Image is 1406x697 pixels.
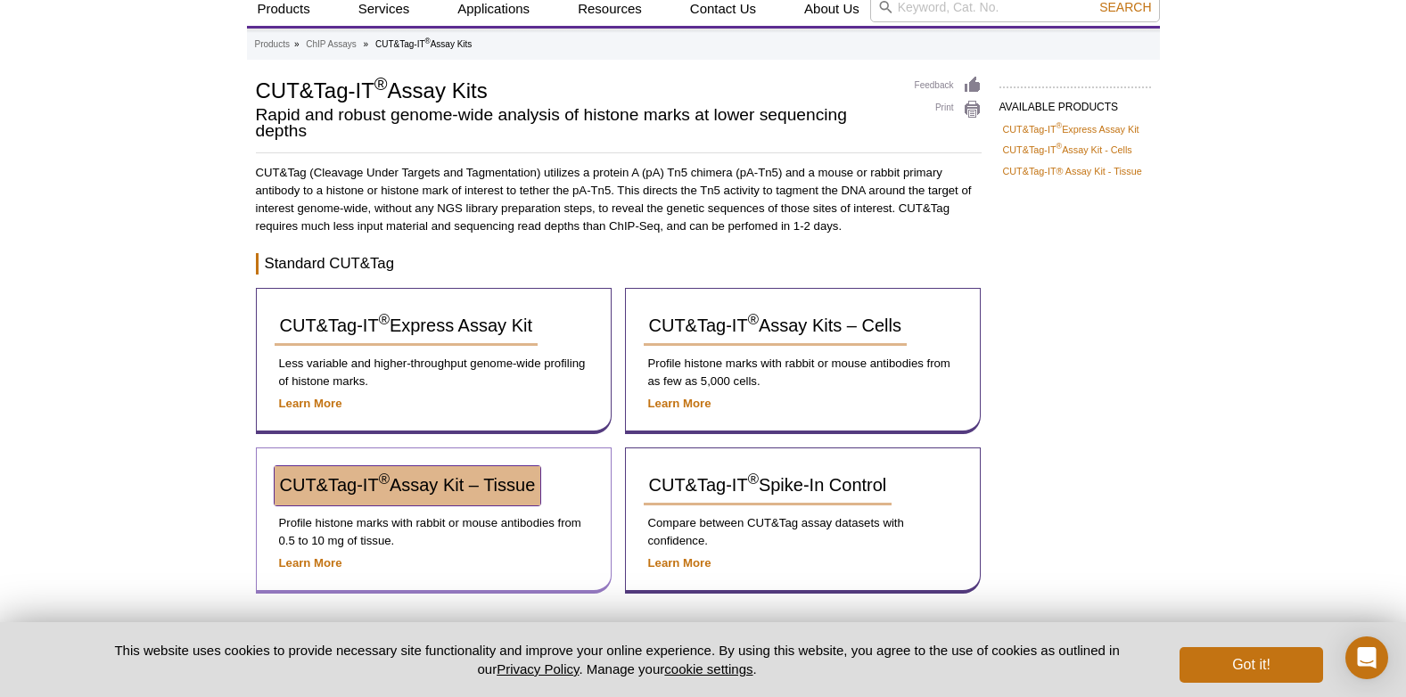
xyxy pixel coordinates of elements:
a: Feedback [915,76,982,95]
a: CUT&Tag-IT®Assay Kits – Cells [644,307,907,346]
a: CUT&Tag-IT®Spike-In Control [644,466,892,505]
sup: ® [1057,143,1063,152]
sup: ® [379,312,390,329]
h2: AVAILABLE PRODUCTS [999,86,1151,119]
span: CUT&Tag-IT Assay Kits – Cells [649,316,901,335]
li: » [364,39,369,49]
h1: CUT&Tag-IT Assay Kits [256,76,897,102]
a: ChIP Assays [306,37,357,53]
sup: ® [748,312,759,329]
sup: ® [748,471,759,488]
p: This website uses cookies to provide necessary site functionality and improve your online experie... [84,641,1151,678]
a: Learn More [279,397,342,410]
p: Less variable and higher-throughput genome-wide profiling of histone marks. [275,355,593,390]
sup: ® [379,471,390,488]
sup: ® [374,74,388,94]
p: Profile histone marks with rabbit or mouse antibodies from as few as 5,000 cells. [644,355,962,390]
span: CUT&Tag-IT Spike-In Control [649,475,887,495]
a: CUT&Tag-IT®Assay Kit – Tissue [275,466,541,505]
a: Learn More [648,556,711,570]
h2: Rapid and robust genome-wide analysis of histone marks at lower sequencing depths [256,107,897,139]
li: » [294,39,300,49]
sup: ® [1057,121,1063,130]
a: Learn More [648,397,711,410]
a: Privacy Policy [497,661,579,676]
p: Profile histone marks with rabbit or mouse antibodies from 0.5 to 10 mg of tissue. [275,514,593,550]
li: CUT&Tag-IT Assay Kits [375,39,472,49]
a: CUT&Tag-IT®Express Assay Kit [275,307,538,346]
a: CUT&Tag-IT®Assay Kit - Cells [1003,142,1132,158]
a: Print [915,100,982,119]
h3: Standard CUT&Tag [256,253,982,275]
a: Learn More [279,556,342,570]
span: CUT&Tag-IT Express Assay Kit [280,316,532,335]
p: Compare between CUT&Tag assay datasets with confidence. [644,514,962,550]
span: CUT&Tag-IT Assay Kit – Tissue [280,475,536,495]
a: Products [255,37,290,53]
a: CUT&Tag-IT® Assay Kit - Tissue [1003,163,1142,179]
sup: ® [425,37,431,45]
button: cookie settings [664,661,752,676]
a: CUT&Tag-IT®Express Assay Kit [1003,121,1139,137]
div: Open Intercom Messenger [1345,636,1388,679]
button: Got it! [1180,647,1322,683]
p: CUT&Tag (Cleavage Under Targets and Tagmentation) utilizes a protein A (pA) Tn5 chimera (pA-Tn5) ... [256,164,982,235]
